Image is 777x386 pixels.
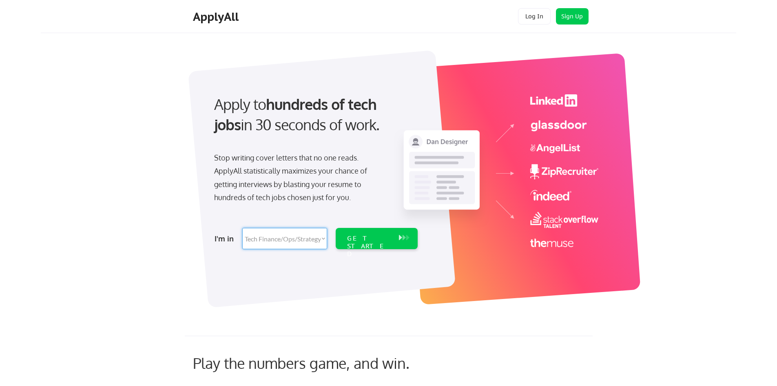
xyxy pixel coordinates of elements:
div: I'm in [215,232,237,245]
div: ApplyAll [193,10,241,24]
button: Log In [518,8,551,25]
div: Apply to in 30 seconds of work. [214,94,414,135]
div: Stop writing cover letters that no one reads. ApplyAll statistically maximizes your chance of get... [214,151,382,204]
button: Sign Up [556,8,589,25]
div: GET STARTED [347,234,391,258]
strong: hundreds of tech jobs [214,95,380,134]
div: Play the numbers game, and win. [193,354,446,372]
